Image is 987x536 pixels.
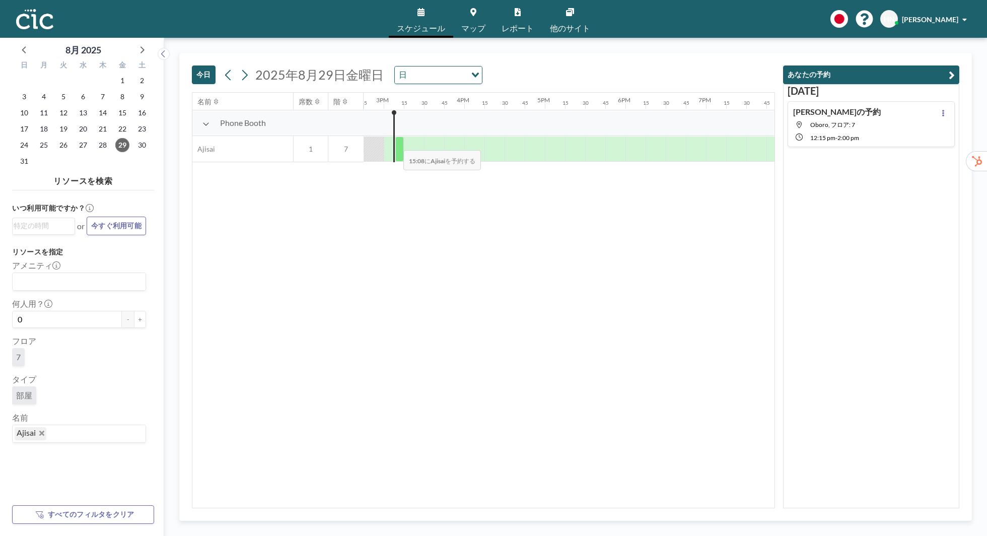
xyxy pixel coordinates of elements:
span: 2025年8月23日土曜日 [135,122,149,136]
span: 他のサイト [550,24,590,32]
span: 2025年8月25日月曜日 [37,138,51,152]
div: 名前 [197,97,211,106]
img: organization-logo [16,9,53,29]
div: 45 [522,100,528,106]
div: 45 [603,100,609,106]
h3: [DATE] [788,85,955,97]
div: Search for option [395,66,482,84]
span: 2025年8月14日木曜日 [96,106,110,120]
span: 今すぐ利用可能 [91,221,142,231]
span: 2025年8月2日土曜日 [135,74,149,88]
label: タイプ [12,374,36,384]
div: 金 [112,59,132,73]
span: 2025年8月21日木曜日 [96,122,110,136]
div: 7PM [698,96,711,104]
div: 30 [744,100,750,106]
span: Oboro, フロア: 7 [810,121,855,128]
div: 土 [132,59,152,73]
input: Search for option [410,69,465,82]
span: 2025年8月1日金曜日 [115,74,129,88]
div: 45 [361,100,367,106]
div: 6PM [618,96,630,104]
div: 45 [683,100,689,106]
span: 2025年8月28日木曜日 [96,138,110,152]
span: 2025年8月16日土曜日 [135,106,149,120]
span: 2025年8月22日金曜日 [115,122,129,136]
span: 部屋 [16,390,32,400]
button: - [122,311,134,328]
input: Search for option [47,427,140,440]
h3: リソースを指定 [12,247,146,256]
div: 15 [724,100,730,106]
button: + [134,311,146,328]
div: 15 [643,100,649,106]
input: Search for option [14,275,140,288]
span: 日 [397,69,409,82]
div: 30 [663,100,669,106]
span: マップ [461,24,485,32]
span: 2025年8月29日金曜日 [115,138,129,152]
span: 2025年8月31日日曜日 [17,154,31,168]
div: Search for option [13,218,75,233]
span: or [77,221,85,231]
div: 45 [442,100,448,106]
b: 15:08 [409,157,425,165]
span: 2025年8月10日日曜日 [17,106,31,120]
input: Search for option [14,220,69,231]
span: すべてのフィルタをクリア [48,510,134,519]
label: 何人用？ [12,299,52,309]
div: 15 [482,100,488,106]
span: Ajisai [17,428,36,437]
span: 1 [294,145,328,154]
div: 階 [333,97,340,106]
span: 7 [328,145,364,154]
span: 2025年8月6日水曜日 [76,90,90,104]
div: 15 [562,100,569,106]
div: 30 [421,100,428,106]
span: 2025年8月12日火曜日 [56,106,70,120]
div: 30 [502,100,508,106]
span: 2025年8月17日日曜日 [17,122,31,136]
div: 月 [34,59,54,73]
h4: リソースを検索 [12,172,154,186]
label: 名前 [12,413,28,423]
div: 4PM [457,96,469,104]
div: 3PM [376,96,389,104]
div: 木 [93,59,112,73]
span: スケジュール [397,24,445,32]
span: 2025年8月8日金曜日 [115,90,129,104]
span: 2025年8月9日土曜日 [135,90,149,104]
div: 45 [764,100,770,106]
span: HN [884,15,895,24]
span: 2025年8月30日土曜日 [135,138,149,152]
span: レポート [502,24,534,32]
span: [PERSON_NAME] [902,15,958,24]
span: 2025年8月11日月曜日 [37,106,51,120]
div: 水 [74,59,93,73]
span: 2025年8月4日月曜日 [37,90,51,104]
span: 12:15 PM [810,134,835,142]
div: 8月 2025 [65,43,101,57]
span: 2025年8月7日木曜日 [96,90,110,104]
h4: [PERSON_NAME]の予約 [793,107,881,117]
label: アメニティ [12,260,60,271]
div: 5PM [537,96,550,104]
span: 2025年8月26日火曜日 [56,138,70,152]
span: 2025年8月15日金曜日 [115,106,129,120]
div: 火 [54,59,74,73]
button: 今日 [192,65,216,84]
span: Ajisai [192,145,215,154]
button: Deselect Ajisai [39,431,44,436]
div: Search for option [13,425,146,442]
div: 15 [401,100,407,106]
span: 2025年8月20日水曜日 [76,122,90,136]
div: Search for option [13,273,146,290]
span: 2025年8月5日火曜日 [56,90,70,104]
div: 席数 [299,97,313,106]
button: あなたの予約 [783,65,959,84]
span: 2025年8月18日月曜日 [37,122,51,136]
b: Ajisai [431,157,445,165]
span: 2:00 PM [837,134,859,142]
span: 2025年8月3日日曜日 [17,90,31,104]
span: に を予約する [403,150,481,170]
